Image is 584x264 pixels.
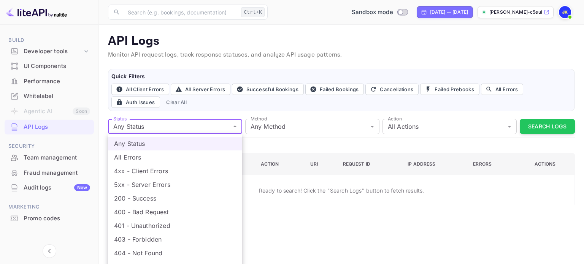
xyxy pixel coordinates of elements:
[108,164,242,178] li: 4xx - Client Errors
[108,178,242,191] li: 5xx - Server Errors
[108,246,242,260] li: 404 - Not Found
[108,232,242,246] li: 403 - Forbidden
[108,150,242,164] li: All Errors
[108,205,242,219] li: 400 - Bad Request
[108,219,242,232] li: 401 - Unauthorized
[108,137,242,150] li: Any Status
[108,191,242,205] li: 200 - Success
